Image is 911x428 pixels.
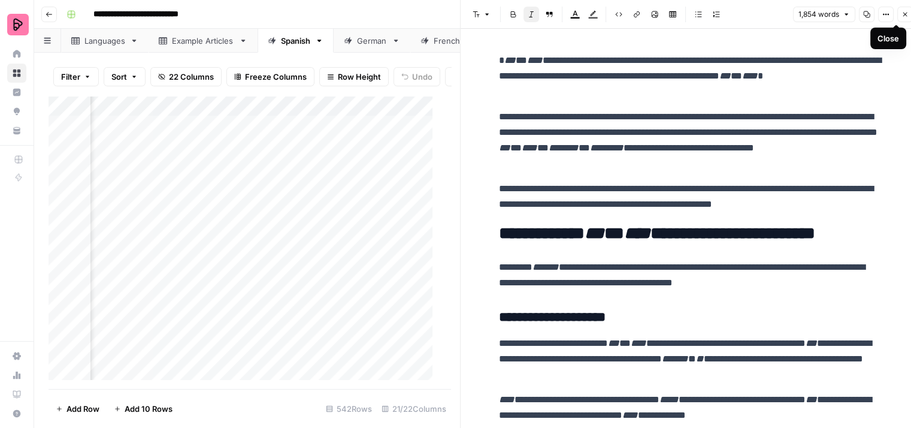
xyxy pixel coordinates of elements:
[172,35,234,47] div: Example Articles
[61,29,149,53] a: Languages
[107,399,180,418] button: Add 10 Rows
[7,64,26,83] a: Browse
[7,102,26,121] a: Opportunities
[53,67,99,86] button: Filter
[410,29,484,53] a: French
[434,35,461,47] div: French
[7,83,26,102] a: Insights
[150,67,222,86] button: 22 Columns
[111,71,127,83] span: Sort
[245,71,307,83] span: Freeze Columns
[877,32,899,44] div: Close
[412,71,432,83] span: Undo
[377,399,451,418] div: 21/22 Columns
[7,346,26,366] a: Settings
[66,403,99,415] span: Add Row
[49,399,107,418] button: Add Row
[226,67,314,86] button: Freeze Columns
[357,35,387,47] div: German
[319,67,389,86] button: Row Height
[338,71,381,83] span: Row Height
[149,29,258,53] a: Example Articles
[394,67,440,86] button: Undo
[7,44,26,64] a: Home
[7,14,29,35] img: Preply Logo
[7,10,26,40] button: Workspace: Preply
[258,29,334,53] a: Spanish
[281,35,310,47] div: Spanish
[7,385,26,404] a: Learning Hub
[7,366,26,385] a: Usage
[125,403,172,415] span: Add 10 Rows
[61,71,80,83] span: Filter
[798,9,839,20] span: 1,854 words
[104,67,146,86] button: Sort
[84,35,125,47] div: Languages
[321,399,377,418] div: 542 Rows
[334,29,410,53] a: German
[7,121,26,140] a: Your Data
[7,404,26,423] button: Help + Support
[169,71,214,83] span: 22 Columns
[793,7,855,22] button: 1,854 words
